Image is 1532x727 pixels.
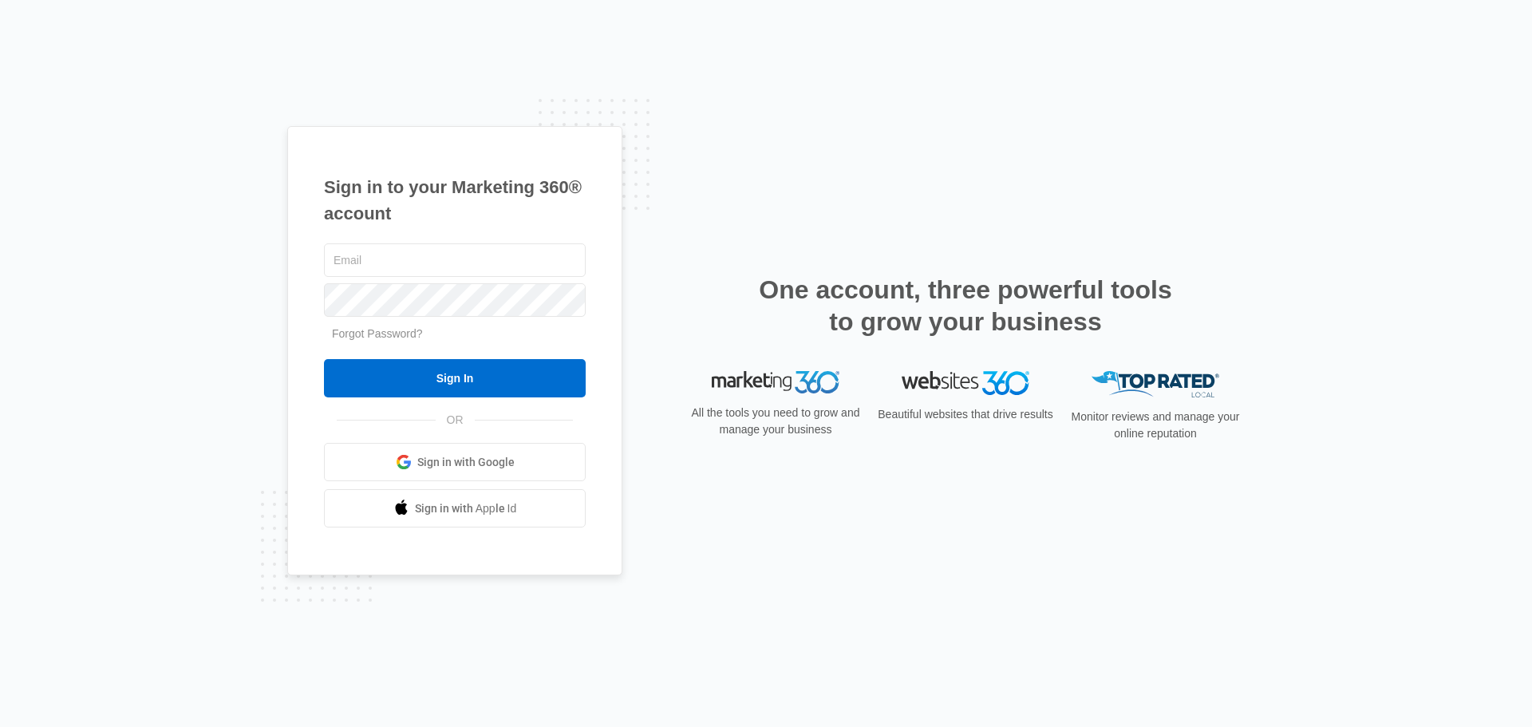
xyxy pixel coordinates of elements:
[1092,371,1219,397] img: Top Rated Local
[876,406,1055,423] p: Beautiful websites that drive results
[324,359,586,397] input: Sign In
[324,174,586,227] h1: Sign in to your Marketing 360® account
[324,243,586,277] input: Email
[415,500,517,517] span: Sign in with Apple Id
[417,454,515,471] span: Sign in with Google
[712,371,839,393] img: Marketing 360
[324,489,586,527] a: Sign in with Apple Id
[902,371,1029,394] img: Websites 360
[324,443,586,481] a: Sign in with Google
[686,405,865,438] p: All the tools you need to grow and manage your business
[1066,409,1245,442] p: Monitor reviews and manage your online reputation
[332,327,423,340] a: Forgot Password?
[436,412,475,429] span: OR
[754,274,1177,338] h2: One account, three powerful tools to grow your business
